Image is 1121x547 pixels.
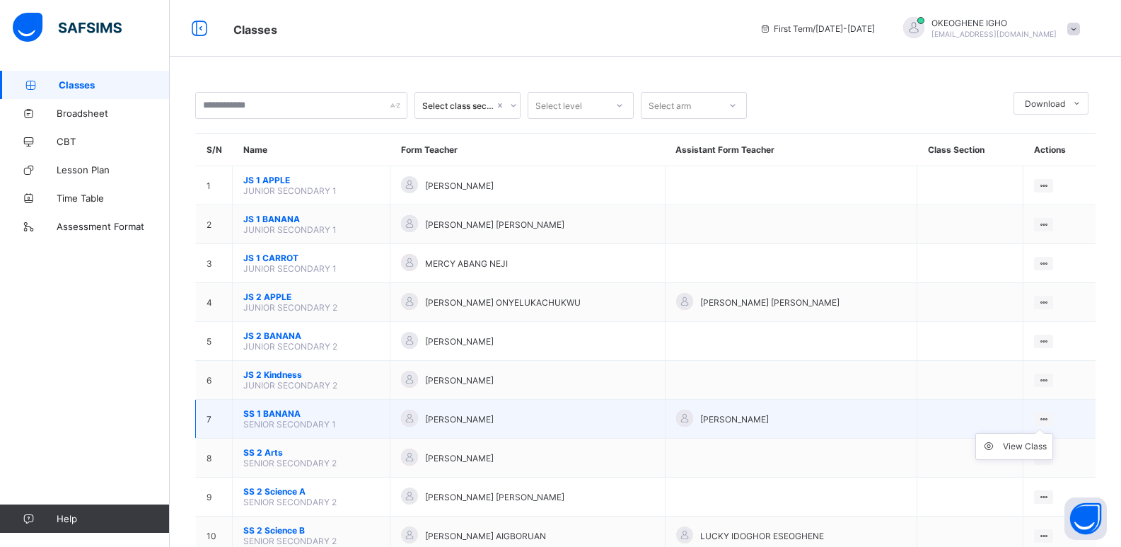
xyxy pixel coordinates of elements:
[196,322,233,361] td: 5
[57,164,170,175] span: Lesson Plan
[243,536,337,546] span: SENIOR SECONDARY 2
[196,361,233,400] td: 6
[196,166,233,205] td: 1
[1025,98,1065,109] span: Download
[243,408,379,419] span: SS 1 BANANA
[535,92,582,119] div: Select level
[196,244,233,283] td: 3
[700,414,769,425] span: [PERSON_NAME]
[13,13,122,42] img: safsims
[233,134,390,166] th: Name
[243,224,337,235] span: JUNIOR SECONDARY 1
[243,380,337,391] span: JUNIOR SECONDARY 2
[425,492,564,502] span: [PERSON_NAME] [PERSON_NAME]
[760,23,875,34] span: session/term information
[196,478,233,517] td: 9
[1023,134,1096,166] th: Actions
[390,134,665,166] th: Form Teacher
[700,297,840,308] span: [PERSON_NAME] [PERSON_NAME]
[649,92,691,119] div: Select arm
[425,414,494,425] span: [PERSON_NAME]
[665,134,917,166] th: Assistant Form Teacher
[243,497,337,507] span: SENIOR SECONDARY 2
[243,175,379,185] span: JS 1 APPLE
[243,458,337,468] span: SENIOR SECONDARY 2
[57,221,170,232] span: Assessment Format
[889,17,1087,40] div: OKEOGHENEIGHO
[57,192,170,204] span: Time Table
[196,400,233,439] td: 7
[425,258,508,269] span: MERCY ABANG NEJI
[243,525,379,536] span: SS 2 Science B
[425,375,494,386] span: [PERSON_NAME]
[243,486,379,497] span: SS 2 Science A
[243,419,336,430] span: SENIOR SECONDARY 1
[1003,439,1047,454] div: View Class
[425,297,581,308] span: [PERSON_NAME] ONYELUKACHUKWU
[243,263,337,274] span: JUNIOR SECONDARY 1
[425,180,494,191] span: [PERSON_NAME]
[243,302,337,313] span: JUNIOR SECONDARY 2
[425,219,564,230] span: [PERSON_NAME] [PERSON_NAME]
[57,513,169,524] span: Help
[57,136,170,147] span: CBT
[425,531,546,541] span: [PERSON_NAME] AIGBORUAN
[422,100,494,111] div: Select class section
[425,336,494,347] span: [PERSON_NAME]
[196,439,233,478] td: 8
[243,369,379,380] span: JS 2 Kindness
[243,253,379,263] span: JS 1 CARROT
[1064,497,1107,540] button: Open asap
[931,18,1057,28] span: OKEOGHENE IGHO
[233,23,277,37] span: Classes
[700,531,824,541] span: LUCKY IDOGHOR ESEOGHENE
[243,330,379,341] span: JS 2 BANANA
[243,341,337,352] span: JUNIOR SECONDARY 2
[196,205,233,244] td: 2
[243,292,379,302] span: JS 2 APPLE
[931,30,1057,38] span: [EMAIL_ADDRESS][DOMAIN_NAME]
[243,214,379,224] span: JS 1 BANANA
[59,79,170,91] span: Classes
[57,108,170,119] span: Broadsheet
[917,134,1023,166] th: Class Section
[196,283,233,322] td: 4
[243,185,337,196] span: JUNIOR SECONDARY 1
[196,134,233,166] th: S/N
[425,453,494,463] span: [PERSON_NAME]
[243,447,379,458] span: SS 2 Arts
